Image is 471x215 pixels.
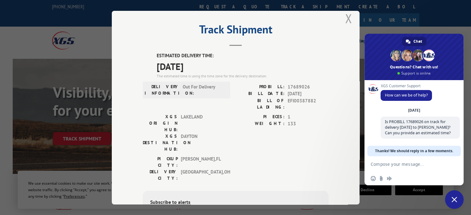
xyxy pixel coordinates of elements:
label: PICKUP CITY: [143,155,178,168]
div: The estimated time is using the time zone for the delivery destination. [157,73,329,79]
div: Subscribe to alerts [150,198,321,207]
span: Out For Delivery [183,83,225,96]
span: DAYTON [181,133,223,152]
label: PIECES: [236,113,285,120]
label: DELIVERY CITY: [143,168,178,181]
label: WEIGHT: [236,120,285,127]
label: ESTIMATED DELIVERY TIME: [157,52,329,59]
textarea: Compose your message... [371,161,444,167]
label: BILL OF LADING: [236,97,285,110]
span: [DATE] [288,90,329,97]
h2: Track Shipment [143,25,329,37]
span: 17689026 [288,83,329,90]
span: XGS Customer Support [381,84,432,88]
div: Close chat [445,190,464,209]
span: Audio message [387,176,392,181]
span: How can we be of help? [385,92,428,98]
label: XGS ORIGIN HUB: [143,113,178,133]
span: EFI00387882 [288,97,329,110]
span: Insert an emoji [371,176,376,181]
span: 1 [288,113,329,120]
label: XGS DESTINATION HUB: [143,133,178,152]
span: [GEOGRAPHIC_DATA] , OH [181,168,223,181]
div: [DATE] [408,109,420,112]
label: BILL DATE: [236,90,285,97]
button: Close modal [345,10,352,27]
span: Thanks! We should reply in a few moments. [375,146,453,156]
span: 133 [288,120,329,127]
span: Chat [413,37,422,46]
span: LAKELAND [181,113,223,133]
span: [DATE] [157,59,329,73]
label: PROBILL: [236,83,285,90]
span: Is PROBILL 17689026 on track for delivery [DATE] to [PERSON_NAME]? Can you provide an estimated t... [385,119,451,135]
div: Chat [402,37,426,46]
label: DELIVERY INFORMATION: [145,83,180,96]
span: [PERSON_NAME] , FL [181,155,223,168]
span: Send a file [379,176,384,181]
